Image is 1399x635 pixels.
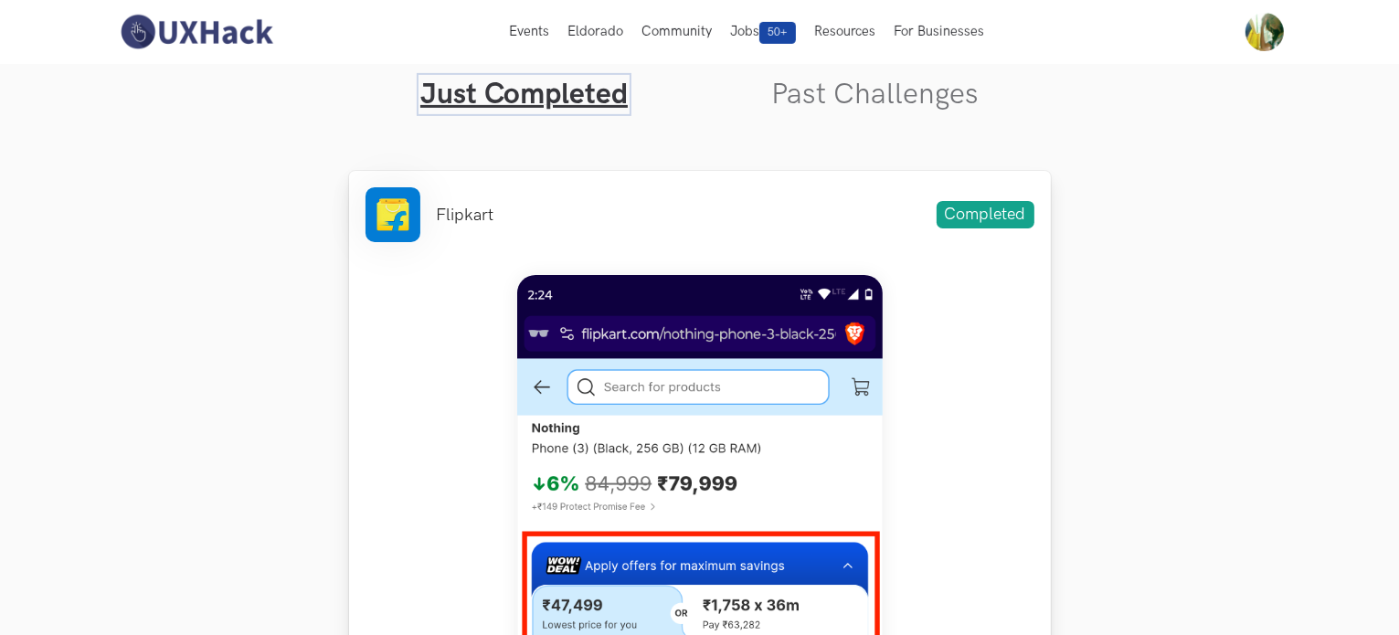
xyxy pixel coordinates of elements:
[759,22,796,44] span: 50+
[937,201,1034,228] span: Completed
[771,77,979,112] a: Past Challenges
[420,77,628,112] a: Just Completed
[349,48,1051,112] ul: Tabs Interface
[115,13,278,51] img: UXHack-logo.png
[1245,13,1284,51] img: Your profile pic
[437,206,494,225] li: Flipkart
